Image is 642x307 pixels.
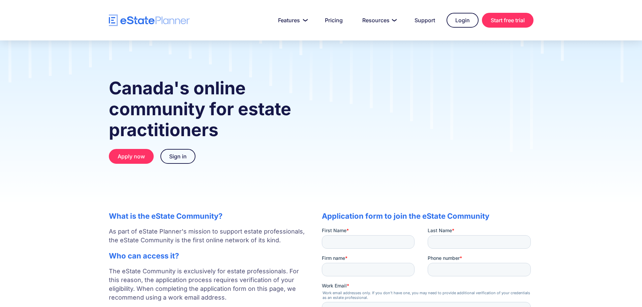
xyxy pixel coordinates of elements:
[109,227,308,245] p: As part of eState Planner's mission to support estate professionals, the eState Community is the ...
[109,251,308,260] h2: Who can access it?
[270,13,313,27] a: Features
[109,212,308,220] h2: What is the eState Community?
[354,13,403,27] a: Resources
[109,78,291,141] strong: Canada's online community for estate practitioners
[109,14,190,26] a: home
[447,13,479,28] a: Login
[406,13,443,27] a: Support
[109,149,154,164] a: Apply now
[317,13,351,27] a: Pricing
[322,212,533,220] h2: Application form to join the eState Community
[160,149,195,164] a: Sign in
[482,13,533,28] a: Start free trial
